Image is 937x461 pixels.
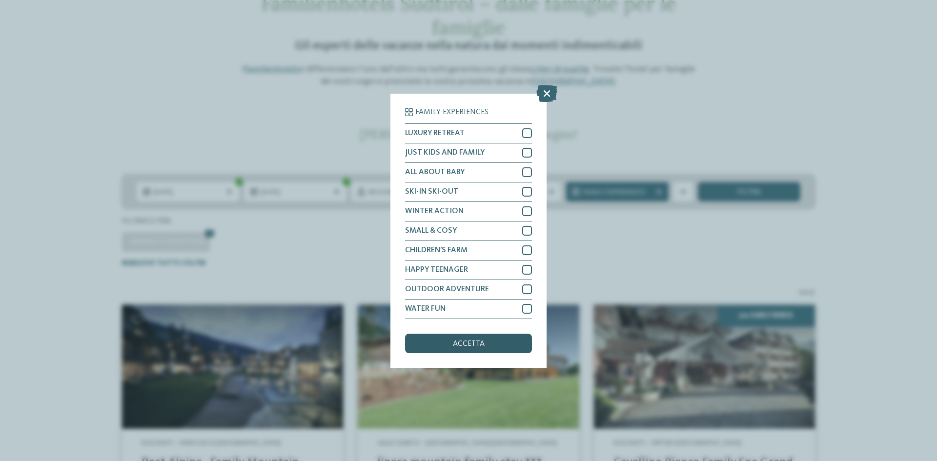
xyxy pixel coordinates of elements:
[405,266,468,274] span: HAPPY TEENAGER
[453,340,485,348] span: accetta
[405,188,458,196] span: SKI-IN SKI-OUT
[405,149,485,157] span: JUST KIDS AND FAMILY
[405,129,465,137] span: LUXURY RETREAT
[405,305,446,313] span: WATER FUN
[405,246,468,254] span: CHILDREN’S FARM
[405,207,464,215] span: WINTER ACTION
[405,227,457,235] span: SMALL & COSY
[405,168,465,176] span: ALL ABOUT BABY
[405,285,489,293] span: OUTDOOR ADVENTURE
[415,108,489,116] span: Family Experiences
